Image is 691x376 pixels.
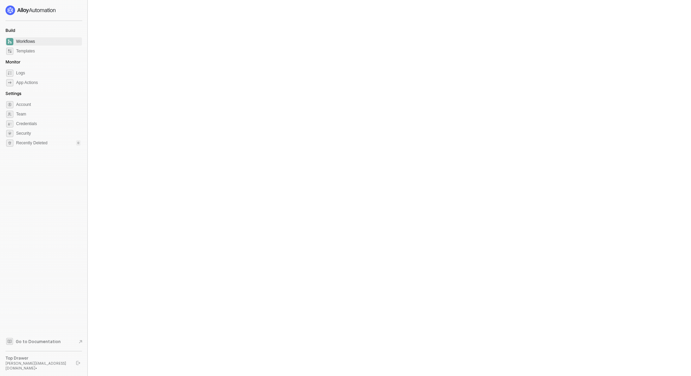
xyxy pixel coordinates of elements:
span: icon-logs [6,70,13,77]
span: document-arrow [77,338,84,345]
a: logo [5,5,82,15]
span: Settings [5,91,21,96]
span: icon-app-actions [6,79,13,86]
span: logout [76,361,80,365]
span: Security [16,129,81,137]
span: Build [5,28,15,33]
span: settings [6,140,13,147]
span: Credentials [16,120,81,128]
span: Team [16,110,81,118]
span: credentials [6,120,13,128]
img: logo [5,5,56,15]
div: 0 [76,140,81,146]
span: Account [16,100,81,109]
div: App Actions [16,80,38,86]
span: team [6,111,13,118]
span: Workflows [16,37,81,46]
span: marketplace [6,48,13,55]
span: documentation [6,338,13,345]
span: Logs [16,69,81,77]
span: dashboard [6,38,13,45]
div: Top Drawer [5,355,70,361]
span: Monitor [5,59,21,64]
span: security [6,130,13,137]
span: Recently Deleted [16,140,47,146]
span: settings [6,101,13,108]
span: Go to Documentation [16,339,61,344]
span: Templates [16,47,81,55]
a: Knowledge Base [5,337,82,345]
div: [PERSON_NAME][EMAIL_ADDRESS][DOMAIN_NAME] • [5,361,70,371]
